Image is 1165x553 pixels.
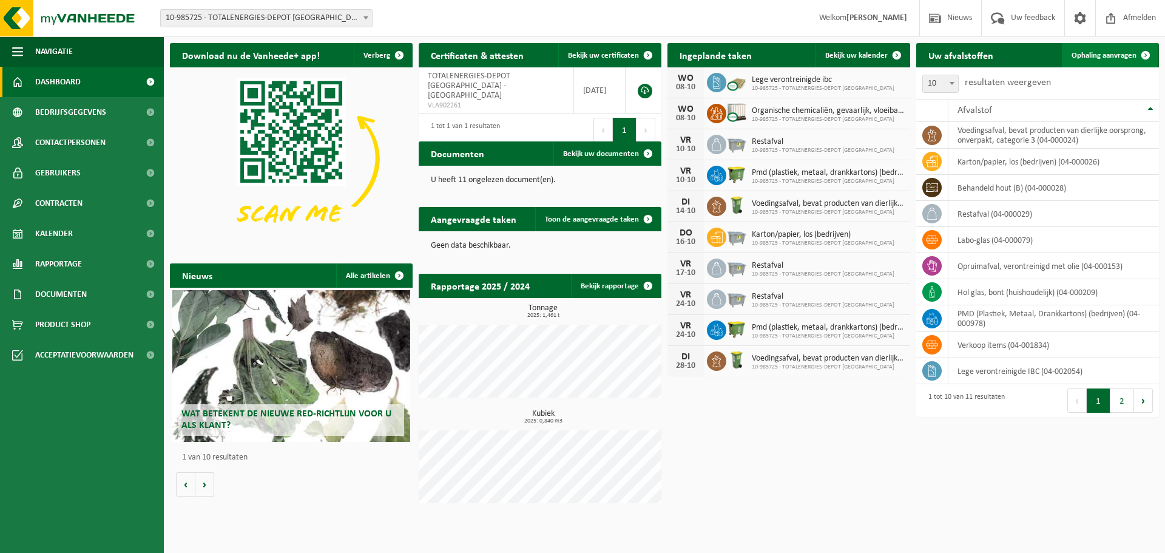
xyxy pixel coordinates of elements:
span: Bekijk uw documenten [563,150,639,158]
td: PMD (Plastiek, Metaal, Drankkartons) (bedrijven) (04-000978) [948,305,1159,332]
span: Pmd (plastiek, metaal, drankkartons) (bedrijven) [752,323,904,333]
a: Ophaling aanvragen [1062,43,1158,67]
span: Documenten [35,279,87,310]
span: Dashboard [35,67,81,97]
div: 17-10 [674,269,698,277]
div: 14-10 [674,207,698,215]
div: VR [674,321,698,331]
span: 10-985725 - TOTALENERGIES-DEPOT [GEOGRAPHIC_DATA] [752,333,904,340]
span: Acceptatievoorwaarden [35,340,133,370]
span: 2025: 1,461 t [425,313,661,319]
div: DO [674,228,698,238]
span: Contracten [35,188,83,219]
span: Verberg [363,52,390,59]
button: Next [1134,388,1153,413]
button: Volgende [195,472,214,497]
span: Pmd (plastiek, metaal, drankkartons) (bedrijven) [752,168,904,178]
p: Geen data beschikbaar. [431,242,649,250]
div: 08-10 [674,83,698,92]
span: Afvalstof [957,106,992,115]
span: Gebruikers [35,158,81,188]
button: 1 [613,118,637,142]
span: Bedrijfsgegevens [35,97,106,127]
img: WB-2500-GAL-GY-01 [726,133,747,154]
span: 10-985725 - TOTALENERGIES-DEPOT [GEOGRAPHIC_DATA] [752,116,904,123]
div: VR [674,135,698,145]
button: Previous [593,118,613,142]
td: hol glas, bont (huishoudelijk) (04-000209) [948,279,1159,305]
div: 10-10 [674,145,698,154]
h3: Tonnage [425,304,661,319]
span: Restafval [752,137,894,147]
span: Toon de aangevraagde taken [545,215,639,223]
a: Wat betekent de nieuwe RED-richtlijn voor u als klant? [172,290,410,442]
span: Restafval [752,292,894,302]
a: Bekijk uw documenten [553,141,660,166]
h2: Documenten [419,141,496,165]
div: 24-10 [674,331,698,339]
img: WB-0140-HPE-GN-50 [726,195,747,215]
div: 1 tot 10 van 11 resultaten [922,387,1005,414]
span: 2025: 0,840 m3 [425,418,661,424]
span: Contactpersonen [35,127,106,158]
span: VLA902261 [428,101,564,110]
span: Bekijk uw kalender [825,52,888,59]
div: VR [674,259,698,269]
img: WB-1100-HPE-GN-50 [726,319,747,339]
td: [DATE] [574,67,626,114]
span: 10-985725 - TOTALENERGIES-DEPOT ANTWERPEN - ANTWERPEN [160,9,373,27]
td: verkoop items (04-001834) [948,332,1159,358]
span: Kalender [35,219,73,249]
img: WB-2500-GAL-GY-01 [726,257,747,277]
a: Bekijk uw kalender [815,43,909,67]
div: WO [674,104,698,114]
h2: Nieuws [170,263,225,287]
div: DI [674,197,698,207]
span: 10-985725 - TOTALENERGIES-DEPOT [GEOGRAPHIC_DATA] [752,209,904,216]
div: VR [674,290,698,300]
span: 10-985725 - TOTALENERGIES-DEPOT [GEOGRAPHIC_DATA] [752,240,894,247]
span: 10-985725 - TOTALENERGIES-DEPOT [GEOGRAPHIC_DATA] [752,364,904,371]
span: Karton/papier, los (bedrijven) [752,230,894,240]
img: Download de VHEPlus App [170,67,413,249]
span: Navigatie [35,36,73,67]
img: WB-0140-HPE-GN-50 [726,350,747,370]
img: WB-1100-HPE-GN-50 [726,164,747,185]
p: U heeft 11 ongelezen document(en). [431,176,649,185]
p: 1 van 10 resultaten [182,453,407,462]
div: 10-10 [674,176,698,185]
a: Alle artikelen [336,263,411,288]
span: 10-985725 - TOTALENERGIES-DEPOT [GEOGRAPHIC_DATA] [752,178,904,185]
h3: Kubiek [425,410,661,424]
h2: Certificaten & attesten [419,43,536,67]
span: 10 [922,75,959,93]
h2: Aangevraagde taken [419,207,528,231]
span: 10 [923,75,958,92]
a: Toon de aangevraagde taken [535,207,660,231]
span: Rapportage [35,249,82,279]
img: WB-2500-GAL-GY-01 [726,288,747,308]
td: behandeld hout (B) (04-000028) [948,175,1159,201]
a: Bekijk rapportage [571,274,660,298]
td: labo-glas (04-000079) [948,227,1159,253]
span: TOTALENERGIES-DEPOT [GEOGRAPHIC_DATA] - [GEOGRAPHIC_DATA] [428,72,510,100]
h2: Download nu de Vanheede+ app! [170,43,332,67]
span: 10-985725 - TOTALENERGIES-DEPOT ANTWERPEN - ANTWERPEN [161,10,372,27]
span: Organische chemicaliën, gevaarlijk, vloeibaar in ibc [752,106,904,116]
span: Lege verontreinigde ibc [752,75,894,85]
span: Restafval [752,261,894,271]
h2: Rapportage 2025 / 2024 [419,274,542,297]
a: Bekijk uw certificaten [558,43,660,67]
h2: Ingeplande taken [667,43,764,67]
img: LP-PA-CU [726,71,747,92]
span: 10-985725 - TOTALENERGIES-DEPOT [GEOGRAPHIC_DATA] [752,302,894,309]
div: 24-10 [674,300,698,308]
div: VR [674,166,698,176]
img: PB-IC-CU [726,102,747,123]
span: 10-985725 - TOTALENERGIES-DEPOT [GEOGRAPHIC_DATA] [752,147,894,154]
button: 1 [1087,388,1110,413]
strong: [PERSON_NAME] [846,13,907,22]
td: voedingsafval, bevat producten van dierlijke oorsprong, onverpakt, categorie 3 (04-000024) [948,122,1159,149]
div: WO [674,73,698,83]
td: Lege verontreinigde IBC (04-002054) [948,358,1159,384]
